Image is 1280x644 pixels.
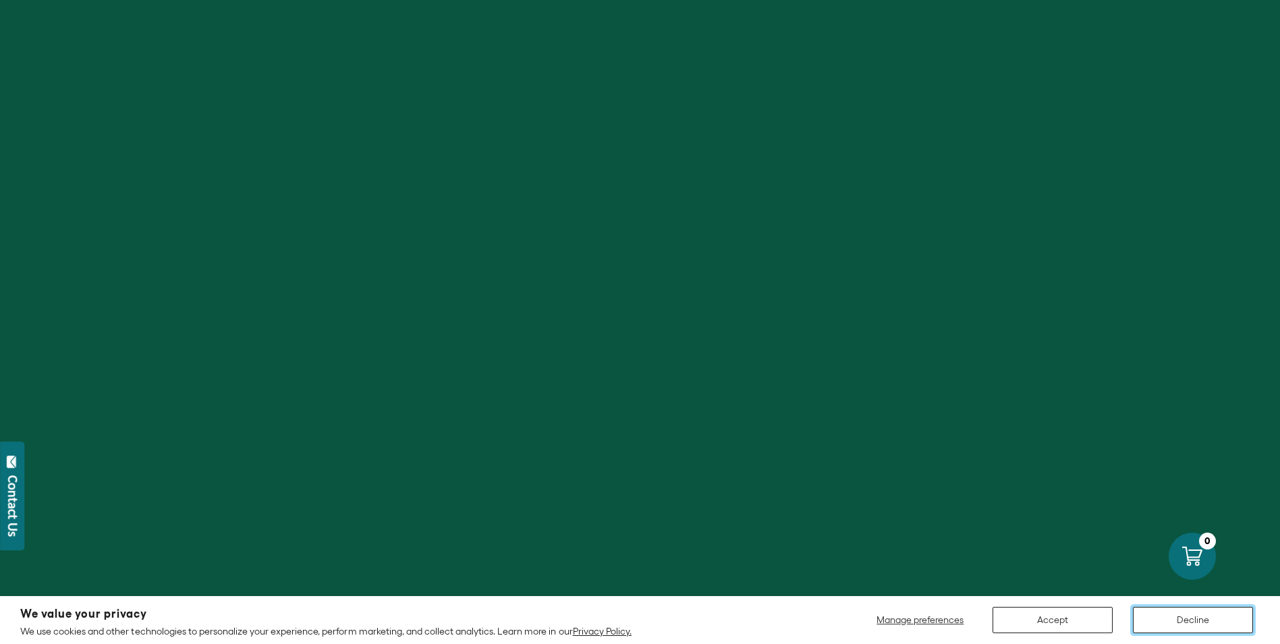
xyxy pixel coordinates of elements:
[1199,533,1216,549] div: 0
[876,614,964,625] span: Manage preferences
[573,626,632,637] a: Privacy Policy.
[868,607,972,633] button: Manage preferences
[20,625,632,637] p: We use cookies and other technologies to personalize your experience, perform marketing, and coll...
[20,608,632,620] h2: We value your privacy
[6,475,20,537] div: Contact Us
[993,607,1113,633] button: Accept
[1133,607,1253,633] button: Decline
